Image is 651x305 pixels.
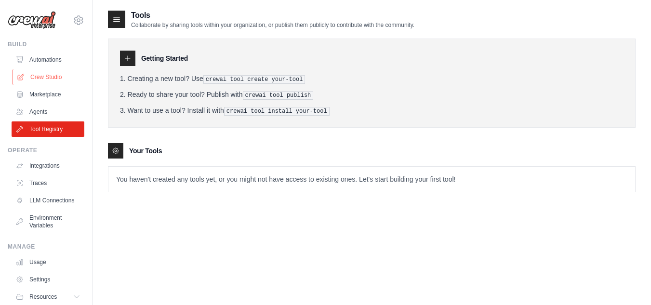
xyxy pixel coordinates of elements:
h3: Getting Started [141,53,188,63]
a: LLM Connections [12,193,84,208]
h2: Tools [131,10,414,21]
pre: crewai tool publish [243,91,314,100]
a: Agents [12,104,84,119]
span: Resources [29,293,57,301]
p: Collaborate by sharing tools within your organization, or publish them publicly to contribute wit... [131,21,414,29]
li: Ready to share your tool? Publish with [120,90,624,100]
iframe: Chat Widget [603,259,651,305]
a: Settings [12,272,84,287]
li: Want to use a tool? Install it with [120,106,624,116]
a: Integrations [12,158,84,173]
a: Crew Studio [13,69,85,85]
a: Traces [12,175,84,191]
a: Tool Registry [12,121,84,137]
h3: Your Tools [129,146,162,156]
div: Operate [8,146,84,154]
li: Creating a new tool? Use [120,74,624,84]
div: Manage [8,243,84,251]
button: Resources [12,289,84,305]
a: Usage [12,254,84,270]
pre: crewai tool install your-tool [224,107,330,116]
img: Logo [8,11,56,29]
a: Automations [12,52,84,67]
div: Build [8,40,84,48]
p: You haven't created any tools yet, or you might not have access to existing ones. Let's start bui... [108,167,635,192]
a: Marketplace [12,87,84,102]
a: Environment Variables [12,210,84,233]
pre: crewai tool create your-tool [203,75,306,84]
